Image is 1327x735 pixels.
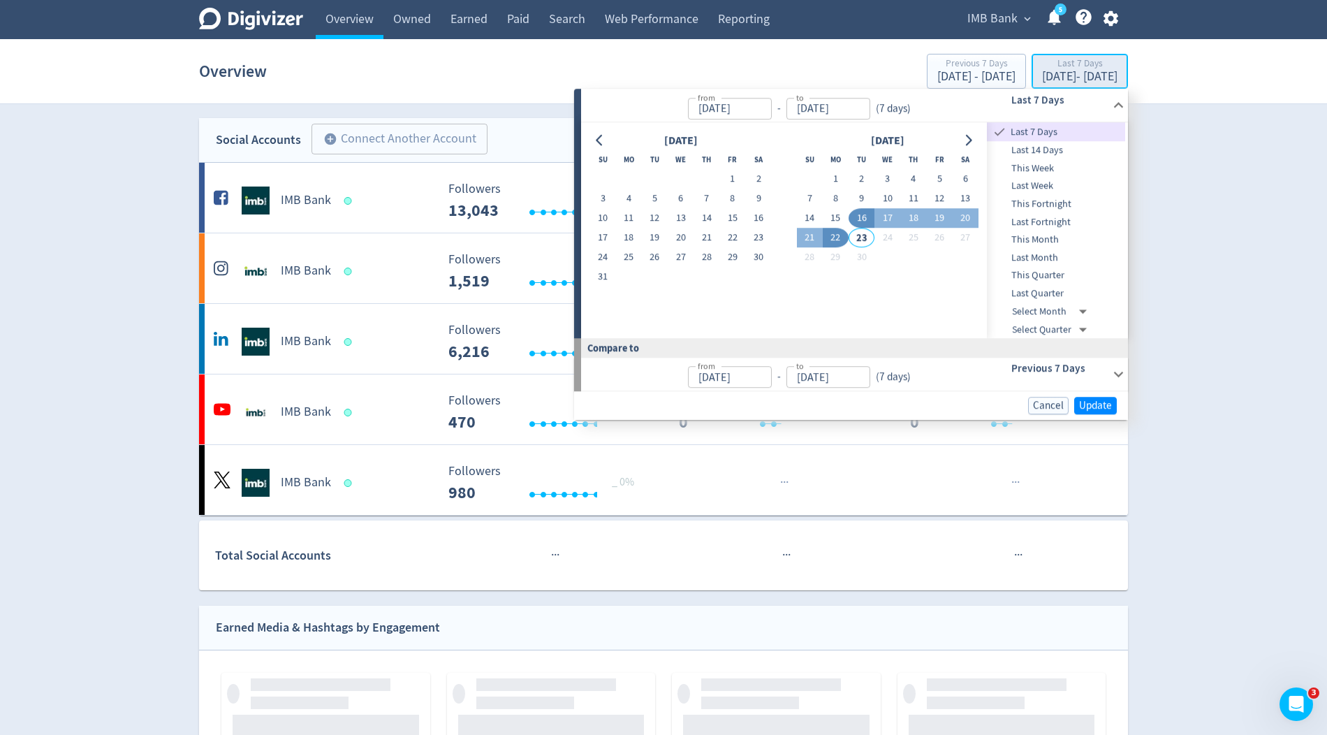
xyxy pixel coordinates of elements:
[344,197,356,205] span: Data last synced: 23 Sep 2025, 5:02am (AEST)
[900,189,926,209] button: 11
[953,189,978,209] button: 13
[694,150,719,170] th: Thursday
[926,189,952,209] button: 12
[311,124,487,154] button: Connect Another Account
[849,189,874,209] button: 9
[783,474,786,491] span: ·
[694,209,719,228] button: 14
[668,248,694,268] button: 27
[746,228,772,248] button: 23
[849,170,874,189] button: 2
[1012,321,1092,339] div: Select Quarter
[900,170,926,189] button: 4
[1008,124,1125,140] span: Last 7 Days
[199,304,1128,374] a: IMB Bank undefinedIMB Bank Followers --- _ 0% Followers 6,216 Engagements 365 Engagements 365 12%...
[281,192,331,209] h5: IMB Bank
[694,189,719,209] button: 7
[551,546,554,564] span: ·
[746,209,772,228] button: 16
[780,474,783,491] span: ·
[849,248,874,268] button: 30
[849,228,874,248] button: 23
[962,8,1034,30] button: IMB Bank
[797,248,823,268] button: 28
[590,209,616,228] button: 10
[590,228,616,248] button: 17
[441,465,651,502] svg: Followers ---
[719,170,745,189] button: 1
[900,150,926,170] th: Thursday
[1021,13,1034,25] span: expand_more
[668,209,694,228] button: 13
[953,170,978,189] button: 6
[344,409,356,416] span: Data last synced: 22 Sep 2025, 11:01pm (AEST)
[441,182,651,219] svg: Followers ---
[937,71,1016,83] div: [DATE] - [DATE]
[823,209,849,228] button: 15
[199,445,1128,515] a: IMB Bank undefinedIMB Bank Followers --- _ 0% Followers 980 ······
[557,546,559,564] span: ·
[797,228,823,248] button: 21
[441,253,651,290] svg: Followers ---
[987,231,1125,249] div: This Month
[987,213,1125,231] div: Last Fortnight
[642,189,668,209] button: 5
[1308,687,1319,699] span: 3
[281,404,331,421] h5: IMB Bank
[301,126,487,154] a: Connect Another Account
[1017,546,1020,564] span: ·
[786,474,789,491] span: ·
[797,189,823,209] button: 7
[1017,474,1020,491] span: ·
[1055,3,1066,15] a: 5
[772,101,786,117] div: -
[987,161,1125,176] span: This Week
[746,248,772,268] button: 30
[616,228,642,248] button: 18
[554,546,557,564] span: ·
[987,249,1125,267] div: Last Month
[242,257,270,285] img: IMB Bank undefined
[612,475,634,489] span: _ 0%
[242,469,270,497] img: IMB Bank undefined
[616,150,642,170] th: Monday
[344,479,356,487] span: Data last synced: 23 Sep 2025, 12:02pm (AEST)
[199,374,1128,444] a: IMB Bank undefinedIMB Bank Followers --- _ 0% Followers 470 Engagements 0 Engagements 0 _ 0% Vide...
[199,163,1128,233] a: IMB Bank undefinedIMB Bank Followers --- _ 0% Followers 13,043 Engagements 35 Engagements 35 52% ...
[870,101,916,117] div: ( 7 days )
[788,546,791,564] span: ·
[823,170,849,189] button: 1
[987,159,1125,177] div: This Week
[1059,5,1062,15] text: 5
[642,228,668,248] button: 19
[987,267,1125,285] div: This Quarter
[281,263,331,279] h5: IMB Bank
[953,150,978,170] th: Saturday
[785,546,788,564] span: ·
[927,54,1026,89] button: Previous 7 Days[DATE] - [DATE]
[1020,546,1022,564] span: ·
[987,195,1125,213] div: This Fortnight
[987,122,1125,141] div: Last 7 Days
[581,89,1128,122] div: from-to(7 days)Last 7 Days
[642,209,668,228] button: 12
[719,228,745,248] button: 22
[590,150,616,170] th: Sunday
[242,398,270,426] img: IMB Bank undefined
[694,248,719,268] button: 28
[823,248,849,268] button: 29
[574,339,1128,358] div: Compare to
[668,150,694,170] th: Wednesday
[1074,397,1117,414] button: Update
[987,268,1125,284] span: This Quarter
[660,131,702,150] div: [DATE]
[1011,92,1107,108] h6: Last 7 Days
[1028,397,1069,414] button: Cancel
[344,268,356,275] span: Data last synced: 23 Sep 2025, 10:02am (AEST)
[987,179,1125,194] span: Last Week
[849,209,874,228] button: 16
[1032,54,1128,89] button: Last 7 Days[DATE]- [DATE]
[242,328,270,356] img: IMB Bank undefined
[772,370,786,386] div: -
[823,189,849,209] button: 8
